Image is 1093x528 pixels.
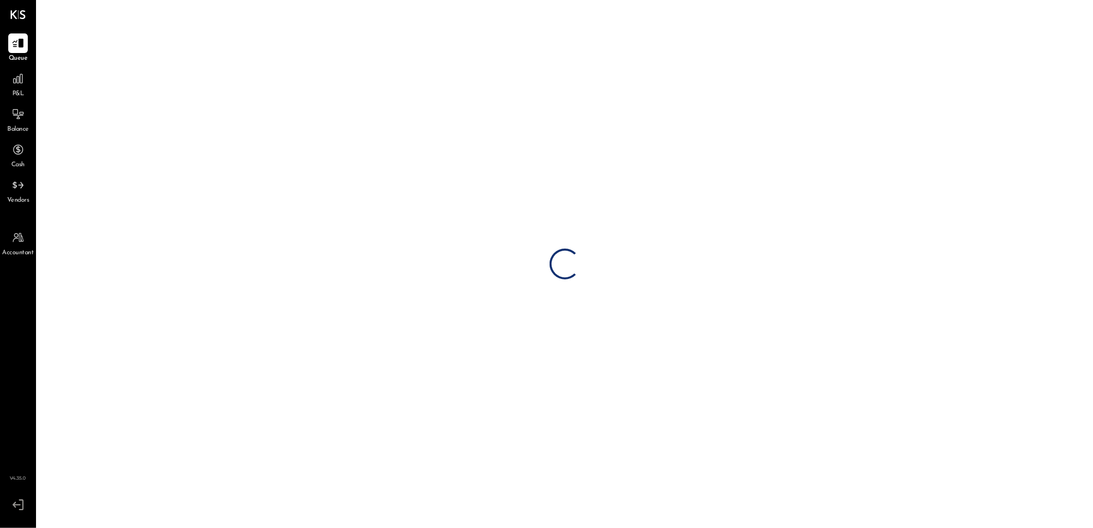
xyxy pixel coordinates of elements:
[1,104,36,134] a: Balance
[7,196,29,205] span: Vendors
[1,33,36,63] a: Queue
[11,161,25,170] span: Cash
[1,140,36,170] a: Cash
[12,90,24,99] span: P&L
[9,54,28,63] span: Queue
[7,125,29,134] span: Balance
[1,228,36,258] a: Accountant
[1,175,36,205] a: Vendors
[1,69,36,99] a: P&L
[3,249,34,258] span: Accountant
